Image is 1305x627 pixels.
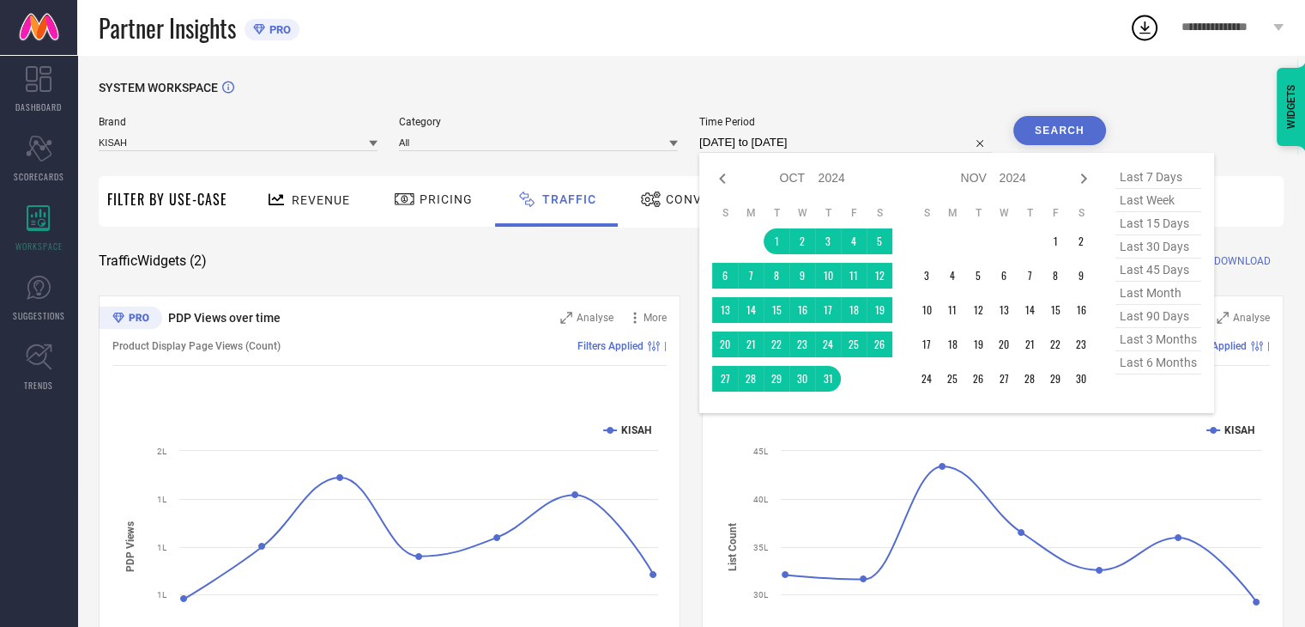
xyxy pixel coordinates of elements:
[621,424,651,436] text: KISAH
[1068,263,1094,289] td: Sat Nov 09 2024
[789,263,815,289] td: Wed Oct 09 2024
[789,297,815,323] td: Wed Oct 16 2024
[991,263,1017,289] td: Wed Nov 06 2024
[815,206,841,220] th: Thursday
[99,116,378,128] span: Brand
[764,228,789,254] td: Tue Oct 01 2024
[1267,340,1270,352] span: |
[1042,332,1068,357] td: Fri Nov 22 2024
[399,116,678,128] span: Category
[99,10,236,46] span: Partner Insights
[1224,424,1254,436] text: KISAH
[738,297,764,323] td: Mon Oct 14 2024
[1214,253,1271,270] span: DOWNLOAD
[867,263,892,289] td: Sat Oct 12 2024
[712,297,738,323] td: Sun Oct 13 2024
[841,297,867,323] td: Fri Oct 18 2024
[738,332,764,357] td: Mon Oct 21 2024
[1073,168,1094,189] div: Next month
[1115,305,1201,328] span: last 90 days
[265,23,291,36] span: PRO
[712,206,738,220] th: Sunday
[867,206,892,220] th: Saturday
[939,332,965,357] td: Mon Nov 18 2024
[815,228,841,254] td: Thu Oct 03 2024
[1217,312,1229,324] svg: Zoom
[13,309,65,322] span: SUGGESTIONS
[1017,297,1042,323] td: Thu Nov 14 2024
[107,189,227,210] span: Filter By Use-Case
[1115,166,1201,189] span: last 7 days
[542,192,596,206] span: Traffic
[664,340,667,352] span: |
[841,206,867,220] th: Friday
[1042,297,1068,323] td: Fri Nov 15 2024
[112,340,281,352] span: Product Display Page Views (Count)
[1068,206,1094,220] th: Saturday
[841,228,867,254] td: Fri Oct 04 2024
[965,263,991,289] td: Tue Nov 05 2024
[764,332,789,357] td: Tue Oct 22 2024
[1115,189,1201,212] span: last week
[643,312,667,324] span: More
[939,206,965,220] th: Monday
[965,297,991,323] td: Tue Nov 12 2024
[939,366,965,392] td: Mon Nov 25 2024
[1115,212,1201,235] span: last 15 days
[699,116,992,128] span: Time Period
[712,263,738,289] td: Sun Oct 06 2024
[15,240,63,253] span: WORKSPACE
[753,543,769,552] text: 35L
[1129,12,1160,43] div: Open download list
[738,263,764,289] td: Mon Oct 07 2024
[939,263,965,289] td: Mon Nov 04 2024
[1042,263,1068,289] td: Fri Nov 08 2024
[99,81,218,94] span: SYSTEM WORKSPACE
[738,366,764,392] td: Mon Oct 28 2024
[991,297,1017,323] td: Wed Nov 13 2024
[841,263,867,289] td: Fri Oct 11 2024
[577,340,643,352] span: Filters Applied
[666,192,749,206] span: Conversion
[789,366,815,392] td: Wed Oct 30 2024
[965,366,991,392] td: Tue Nov 26 2024
[699,132,992,153] input: Select time period
[1068,228,1094,254] td: Sat Nov 02 2024
[1017,332,1042,357] td: Thu Nov 21 2024
[1013,116,1106,145] button: Search
[914,366,939,392] td: Sun Nov 24 2024
[14,170,64,183] span: SCORECARDS
[815,263,841,289] td: Thu Oct 10 2024
[157,495,167,504] text: 1L
[712,366,738,392] td: Sun Oct 27 2024
[764,366,789,392] td: Tue Oct 29 2024
[991,332,1017,357] td: Wed Nov 20 2024
[1115,259,1201,282] span: last 45 days
[99,253,207,270] span: Traffic Widgets ( 2 )
[965,206,991,220] th: Tuesday
[914,332,939,357] td: Sun Nov 17 2024
[124,521,136,572] tspan: PDP Views
[841,332,867,357] td: Fri Oct 25 2024
[1042,206,1068,220] th: Friday
[1042,228,1068,254] td: Fri Nov 01 2024
[15,100,62,113] span: DASHBOARD
[753,495,769,504] text: 40L
[712,332,738,357] td: Sun Oct 20 2024
[24,379,53,392] span: TRENDS
[914,263,939,289] td: Sun Nov 03 2024
[1017,366,1042,392] td: Thu Nov 28 2024
[764,297,789,323] td: Tue Oct 15 2024
[577,312,613,324] span: Analyse
[99,307,162,332] div: Premium
[867,228,892,254] td: Sat Oct 05 2024
[157,543,167,552] text: 1L
[764,206,789,220] th: Tuesday
[1115,235,1201,259] span: last 30 days
[738,206,764,220] th: Monday
[1115,351,1201,374] span: last 6 months
[1017,206,1042,220] th: Thursday
[420,192,473,206] span: Pricing
[712,168,733,189] div: Previous month
[965,332,991,357] td: Tue Nov 19 2024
